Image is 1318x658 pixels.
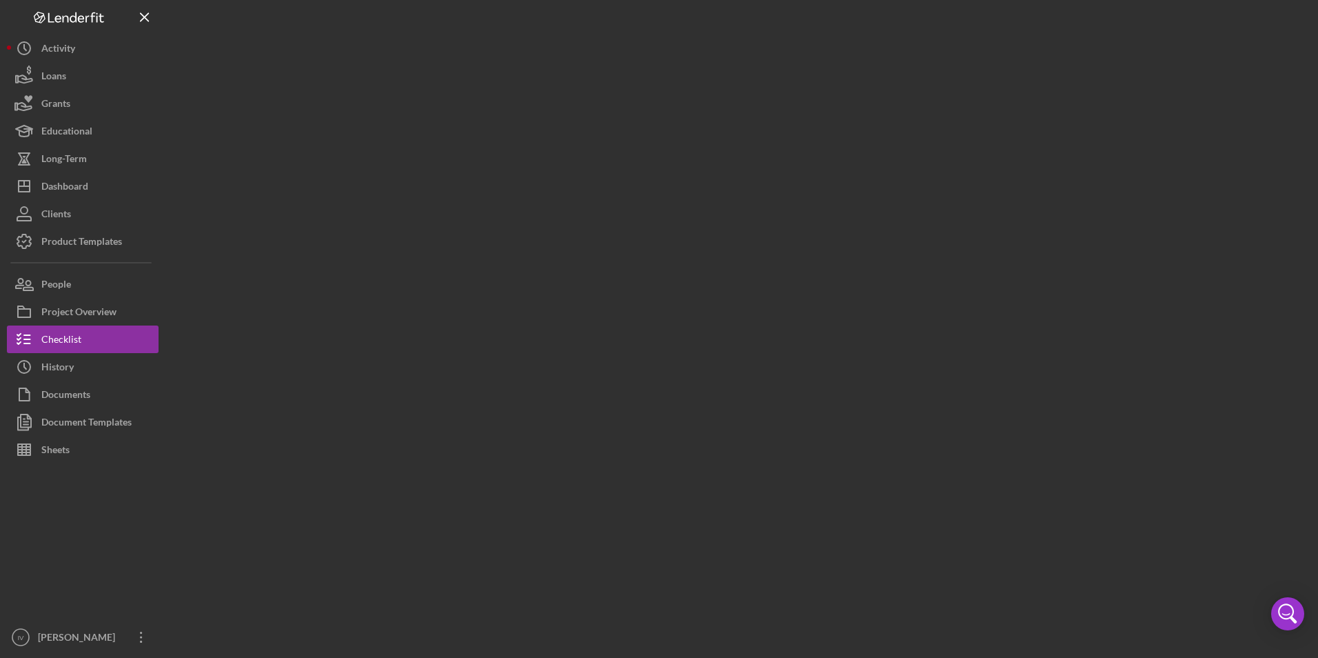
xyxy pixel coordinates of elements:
[41,436,70,467] div: Sheets
[7,624,159,651] button: IV[PERSON_NAME]
[7,353,159,381] button: History
[7,228,159,255] button: Product Templates
[7,298,159,326] button: Project Overview
[41,408,132,439] div: Document Templates
[7,117,159,145] button: Educational
[41,62,66,93] div: Loans
[7,172,159,200] button: Dashboard
[41,200,71,231] div: Clients
[41,228,122,259] div: Product Templates
[7,34,159,62] button: Activity
[41,34,75,66] div: Activity
[41,326,81,357] div: Checklist
[7,90,159,117] button: Grants
[41,172,88,203] div: Dashboard
[7,62,159,90] button: Loans
[7,408,159,436] button: Document Templates
[7,326,159,353] button: Checklist
[7,200,159,228] button: Clients
[7,436,159,463] button: Sheets
[7,145,159,172] button: Long-Term
[41,90,70,121] div: Grants
[41,353,74,384] div: History
[7,270,159,298] button: People
[41,298,116,329] div: Project Overview
[41,145,87,176] div: Long-Term
[34,624,124,655] div: [PERSON_NAME]
[17,634,24,641] text: IV
[1271,597,1304,630] div: Open Intercom Messenger
[7,381,159,408] button: Documents
[41,381,90,412] div: Documents
[41,270,71,301] div: People
[41,117,92,148] div: Educational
